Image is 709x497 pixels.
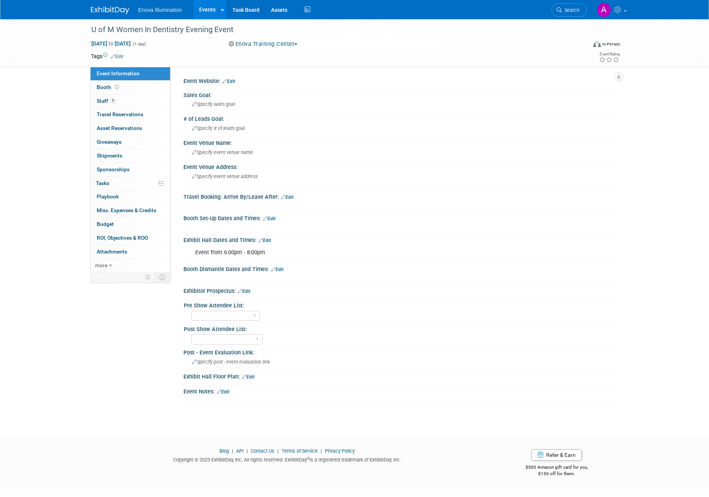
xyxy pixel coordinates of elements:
a: Edit [111,54,123,59]
a: Travel Reservations [91,108,170,121]
a: Edit [238,289,250,294]
a: Edit [217,389,229,395]
span: Playbook [97,193,119,200]
div: Event Website: [183,75,618,85]
span: Staff [97,98,116,104]
td: Tags [91,52,123,60]
span: (1 day) [132,42,146,47]
span: Booth [97,84,120,90]
div: Pre Show Attendee List: [184,300,615,309]
a: Giveaways [91,135,170,149]
button: Enova Training Center [226,40,300,48]
a: Edit [222,79,235,84]
span: Search [562,7,579,13]
div: Post - Event Evaluation Link: [183,347,618,356]
a: Sponsorships [91,163,170,176]
span: Specify event venue name [192,149,253,155]
a: Tasks [91,177,170,190]
span: | [245,448,250,454]
span: 9 [110,98,116,104]
div: Event from 6:00pm - 8:00pm [190,245,534,260]
td: Personalize Event Tab Strip [141,272,155,282]
a: Edit [281,195,294,200]
div: Exhibit Hall Dates and Times: [183,234,618,244]
span: [DATE] [DATE] [91,40,131,47]
span: to [107,41,115,47]
a: ROI, Objectives & ROO [91,231,170,245]
a: Contact Us [251,448,274,454]
a: Staff9 [91,94,170,108]
sup: ® [307,456,310,461]
a: Attachments [91,245,170,258]
a: more [91,259,170,272]
a: Terms of Service [282,448,318,454]
div: Exhibitor Prospectus: [183,285,618,295]
div: U of M Women In Dentistry Evening Event [89,23,575,37]
span: | [319,448,324,454]
span: Specify # of leads goal [192,125,245,131]
span: Budget [97,221,114,227]
a: Edit [263,216,276,221]
span: ROI, Objectives & ROO [97,235,148,241]
span: Travel Reservations [97,111,143,117]
span: | [230,448,235,454]
div: Post Show Attendee List: [184,323,615,333]
a: Edit [258,238,271,243]
div: # of Leads Goal: [183,113,618,123]
a: Playbook [91,190,170,203]
a: Shipments [91,149,170,162]
span: Specify event venue address [192,174,258,179]
div: $150 off for them. [495,471,618,477]
div: Booth Dismantle Dates and Times: [183,263,618,273]
span: | [276,448,281,454]
span: Asset Reservations [97,125,142,131]
div: In-Person [602,41,620,47]
a: Asset Reservations [91,122,170,135]
div: Event Format [542,40,620,51]
a: Refer & Earn [531,449,582,461]
div: Event Rating [599,52,620,56]
span: Attachments [97,248,127,255]
a: Blog [219,448,229,454]
span: Enova Illumination [138,7,182,13]
a: Edit [242,374,255,380]
div: Event Notes: [183,386,618,396]
span: Event Information [97,70,140,76]
div: Event Venue Name: [183,137,618,147]
a: Edit [271,267,284,272]
div: Exhibit Hall Floor Plan: [183,371,618,381]
img: Abby Nelson [597,3,611,17]
a: Privacy Policy [325,448,355,454]
span: Giveaways [97,139,122,145]
span: Shipments [97,153,122,159]
div: Travel Booking: Arrive By/Leave After: [183,191,618,201]
a: API [236,448,243,454]
span: more [95,262,107,268]
a: Booth [91,81,170,94]
span: Specify post - event evaluation link [192,359,270,365]
span: Tasks [96,180,109,186]
a: Search [552,3,587,17]
a: Budget [91,218,170,231]
div: Copyright © 2025 ExhibitDay, Inc. All rights reserved. ExhibitDay is a registered trademark of Ex... [91,455,484,463]
a: Misc. Expenses & Credits [91,204,170,217]
span: Misc. Expenses & Credits [97,207,156,213]
img: ExhibitDay [91,6,129,14]
span: Specify sales goal [192,101,235,107]
td: Toggle Event Tabs [154,272,170,282]
span: Sponsorships [97,166,130,172]
div: $500 Amazon gift card for you, [495,459,618,477]
div: Sales Goal: [183,89,618,99]
div: Booth Set-Up Dates and Times: [183,213,618,223]
a: Event Information [91,67,170,80]
span: Booth not reserved yet [113,84,120,90]
div: Event Venue Address: [183,161,618,171]
img: Format-Inperson.png [593,41,601,47]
